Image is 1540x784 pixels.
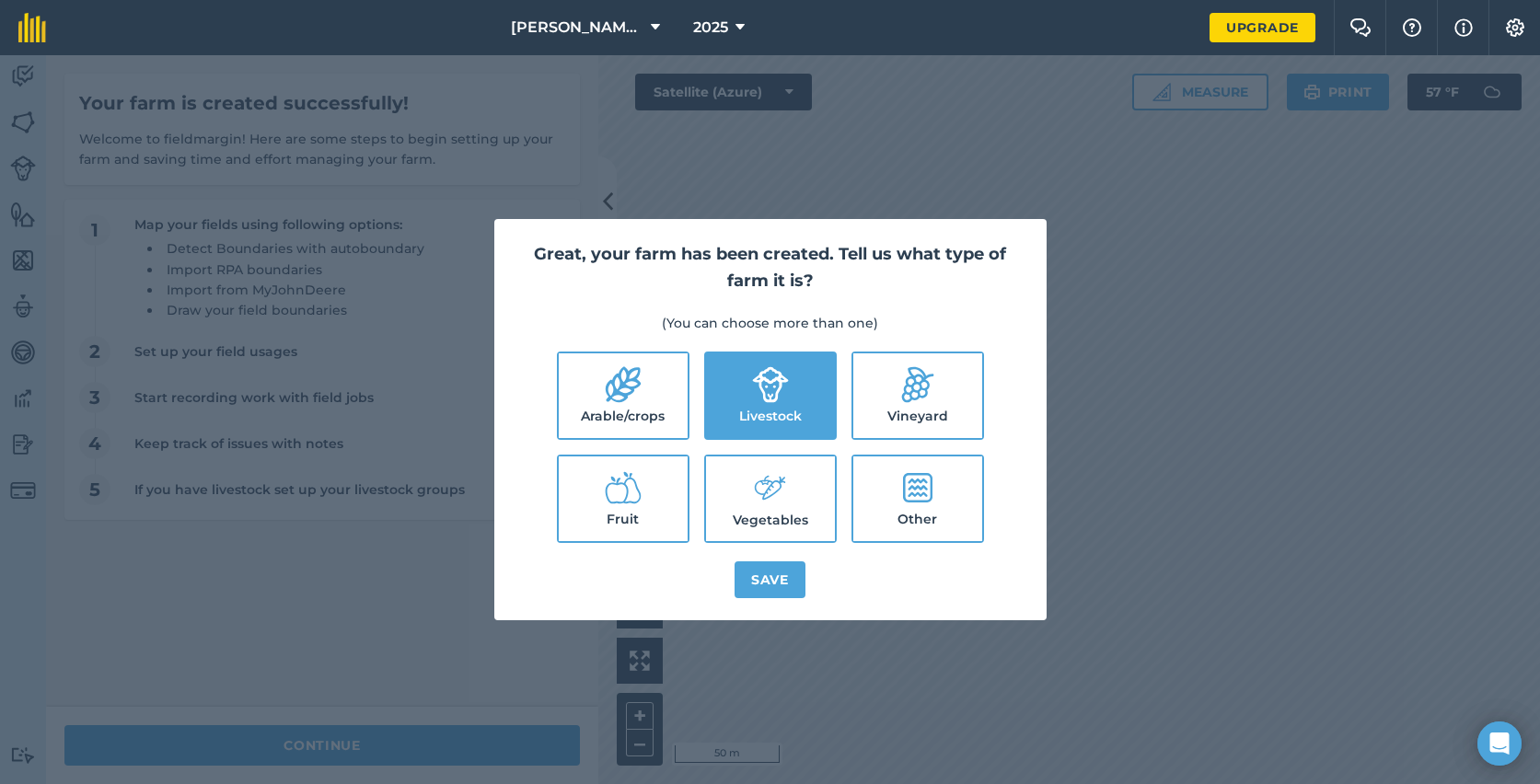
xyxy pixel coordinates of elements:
[706,353,835,438] label: Livestock
[1349,18,1372,37] img: Two speech bubbles overlapping with the left bubble in the forefront
[516,241,1025,294] h2: Great, your farm has been created. Tell us what type of farm it is?
[559,456,688,541] label: Fruit
[511,17,643,39] span: [PERSON_NAME][GEOGRAPHIC_DATA]
[706,456,835,541] label: Vegetables
[1210,13,1315,42] a: Upgrade
[18,13,46,42] img: fieldmargin Logo
[853,456,982,541] label: Other
[559,353,688,438] label: Arable/crops
[516,313,1025,333] p: (You can choose more than one)
[853,353,982,438] label: Vineyard
[1454,17,1473,39] img: svg+xml;base64,PHN2ZyB4bWxucz0iaHR0cDovL3d3dy53My5vcmcvMjAwMC9zdmciIHdpZHRoPSIxNyIgaGVpZ2h0PSIxNy...
[735,561,805,598] button: Save
[1504,18,1526,37] img: A cog icon
[1401,18,1423,37] img: A question mark icon
[693,17,728,39] span: 2025
[1477,721,1522,766] div: Open Intercom Messenger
